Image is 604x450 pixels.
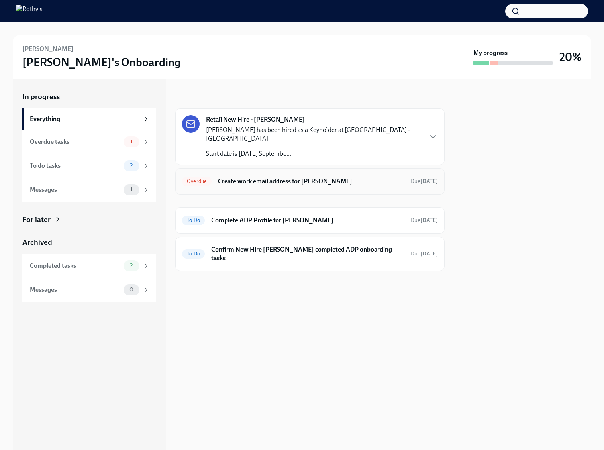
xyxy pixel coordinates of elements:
[126,139,137,145] span: 1
[22,214,51,225] div: For later
[211,216,404,225] h6: Complete ADP Profile for [PERSON_NAME]
[206,149,422,158] p: Start date is [DATE] Septembe...
[559,50,582,64] h3: 20%
[30,161,120,170] div: To do tasks
[206,126,422,143] p: [PERSON_NAME] has been hired as a Keyholder at [GEOGRAPHIC_DATA] - [GEOGRAPHIC_DATA].
[410,250,438,257] span: September 16th, 2025 09:00
[175,92,213,102] div: In progress
[206,115,305,124] strong: Retail New Hire - [PERSON_NAME]
[22,108,156,130] a: Everything
[182,214,438,227] a: To DoComplete ADP Profile for [PERSON_NAME]Due[DATE]
[125,163,137,169] span: 2
[182,244,438,264] a: To DoConfirm New Hire [PERSON_NAME] completed ADP onboarding tasksDue[DATE]
[22,92,156,102] a: In progress
[22,55,181,69] h3: [PERSON_NAME]'s Onboarding
[125,287,138,293] span: 0
[22,214,156,225] a: For later
[22,130,156,154] a: Overdue tasks1
[22,154,156,178] a: To do tasks2
[22,237,156,248] a: Archived
[30,285,120,294] div: Messages
[30,261,120,270] div: Completed tasks
[410,216,438,224] span: September 29th, 2025 09:00
[473,49,508,57] strong: My progress
[420,250,438,257] strong: [DATE]
[16,5,43,18] img: Rothy's
[410,178,438,185] span: Due
[30,138,120,146] div: Overdue tasks
[182,175,438,188] a: OverdueCreate work email address for [PERSON_NAME]Due[DATE]
[182,217,205,223] span: To Do
[410,217,438,224] span: Due
[410,250,438,257] span: Due
[182,251,205,257] span: To Do
[22,45,73,53] h6: [PERSON_NAME]
[126,187,137,193] span: 1
[420,178,438,185] strong: [DATE]
[125,263,137,269] span: 2
[218,177,404,186] h6: Create work email address for [PERSON_NAME]
[22,254,156,278] a: Completed tasks2
[182,178,212,184] span: Overdue
[420,217,438,224] strong: [DATE]
[30,115,139,124] div: Everything
[211,245,404,263] h6: Confirm New Hire [PERSON_NAME] completed ADP onboarding tasks
[22,178,156,202] a: Messages1
[22,278,156,302] a: Messages0
[410,177,438,185] span: September 10th, 2025 09:00
[30,185,120,194] div: Messages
